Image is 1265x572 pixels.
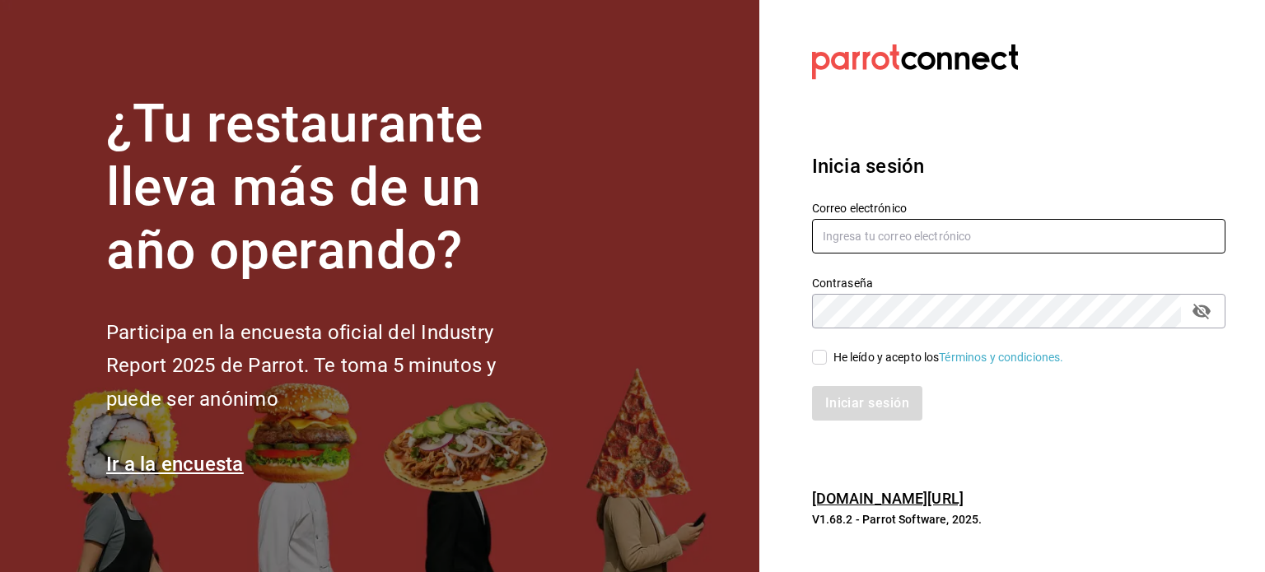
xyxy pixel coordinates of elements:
a: [DOMAIN_NAME][URL] [812,490,964,507]
h1: ¿Tu restaurante lleva más de un año operando? [106,93,551,282]
div: He leído y acepto los [833,349,1064,366]
a: Ir a la encuesta [106,453,244,476]
a: Términos y condiciones. [939,351,1063,364]
input: Ingresa tu correo electrónico [812,219,1225,253]
button: passwordField [1188,297,1216,325]
label: Correo electrónico [812,202,1225,214]
p: V1.68.2 - Parrot Software, 2025. [812,511,1225,528]
h3: Inicia sesión [812,151,1225,181]
h2: Participa en la encuesta oficial del Industry Report 2025 de Parrot. Te toma 5 minutos y puede se... [106,316,551,416]
label: Contraseña [812,277,1225,289]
